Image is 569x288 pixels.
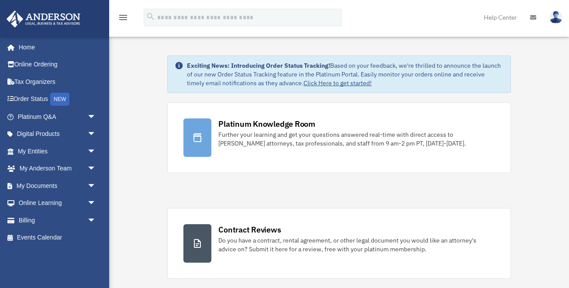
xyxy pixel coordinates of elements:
[6,108,109,125] a: Platinum Q&Aarrow_drop_down
[6,125,109,143] a: Digital Productsarrow_drop_down
[118,15,128,23] a: menu
[146,12,155,21] i: search
[6,177,109,194] a: My Documentsarrow_drop_down
[6,90,109,108] a: Order StatusNEW
[549,11,562,24] img: User Pic
[87,160,105,178] span: arrow_drop_down
[6,160,109,177] a: My Anderson Teamarrow_drop_down
[50,93,69,106] div: NEW
[218,224,281,235] div: Contract Reviews
[118,12,128,23] i: menu
[6,212,109,229] a: Billingarrow_drop_down
[87,212,105,229] span: arrow_drop_down
[167,208,510,279] a: Contract Reviews Do you have a contract, rental agreement, or other legal document you would like...
[87,177,105,195] span: arrow_drop_down
[6,73,109,90] a: Tax Organizers
[87,125,105,143] span: arrow_drop_down
[187,61,503,87] div: Based on your feedback, we're thrilled to announce the launch of our new Order Status Tracking fe...
[6,142,109,160] a: My Entitiesarrow_drop_down
[6,194,109,212] a: Online Learningarrow_drop_down
[6,38,105,56] a: Home
[303,79,372,87] a: Click Here to get started!
[6,56,109,73] a: Online Ordering
[87,108,105,126] span: arrow_drop_down
[218,236,494,253] div: Do you have a contract, rental agreement, or other legal document you would like an attorney's ad...
[167,102,510,173] a: Platinum Knowledge Room Further your learning and get your questions answered real-time with dire...
[4,10,83,28] img: Anderson Advisors Platinum Portal
[87,194,105,212] span: arrow_drop_down
[218,130,494,148] div: Further your learning and get your questions answered real-time with direct access to [PERSON_NAM...
[6,229,109,246] a: Events Calendar
[187,62,330,69] strong: Exciting News: Introducing Order Status Tracking!
[87,142,105,160] span: arrow_drop_down
[218,118,315,129] div: Platinum Knowledge Room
